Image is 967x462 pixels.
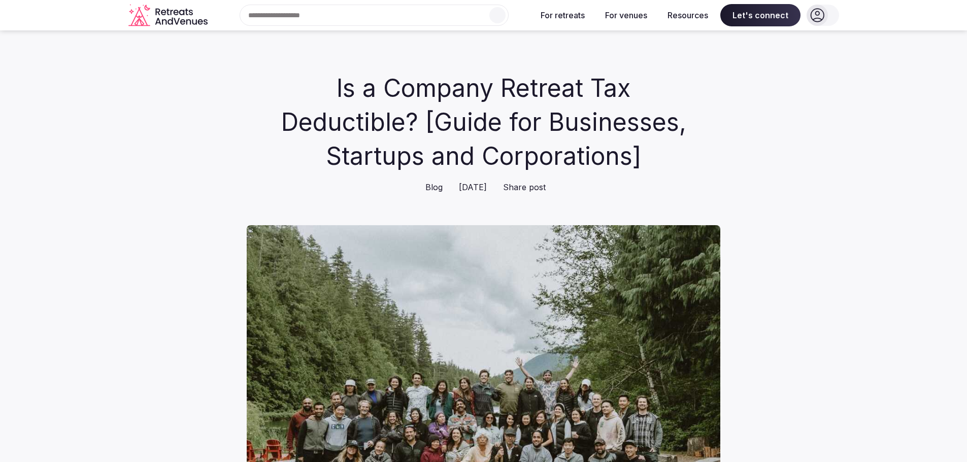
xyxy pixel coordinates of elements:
[597,4,655,26] button: For venues
[276,71,691,173] h1: Is a Company Retreat Tax Deductible? [Guide for Businesses, Startups and Corporations]
[503,182,546,193] span: Share post
[720,4,801,26] span: Let's connect
[532,4,593,26] button: For retreats
[128,4,210,27] a: Visit the homepage
[659,4,716,26] button: Resources
[128,4,210,27] svg: Retreats and Venues company logo
[425,182,443,193] span: Blog
[421,182,443,193] a: Blog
